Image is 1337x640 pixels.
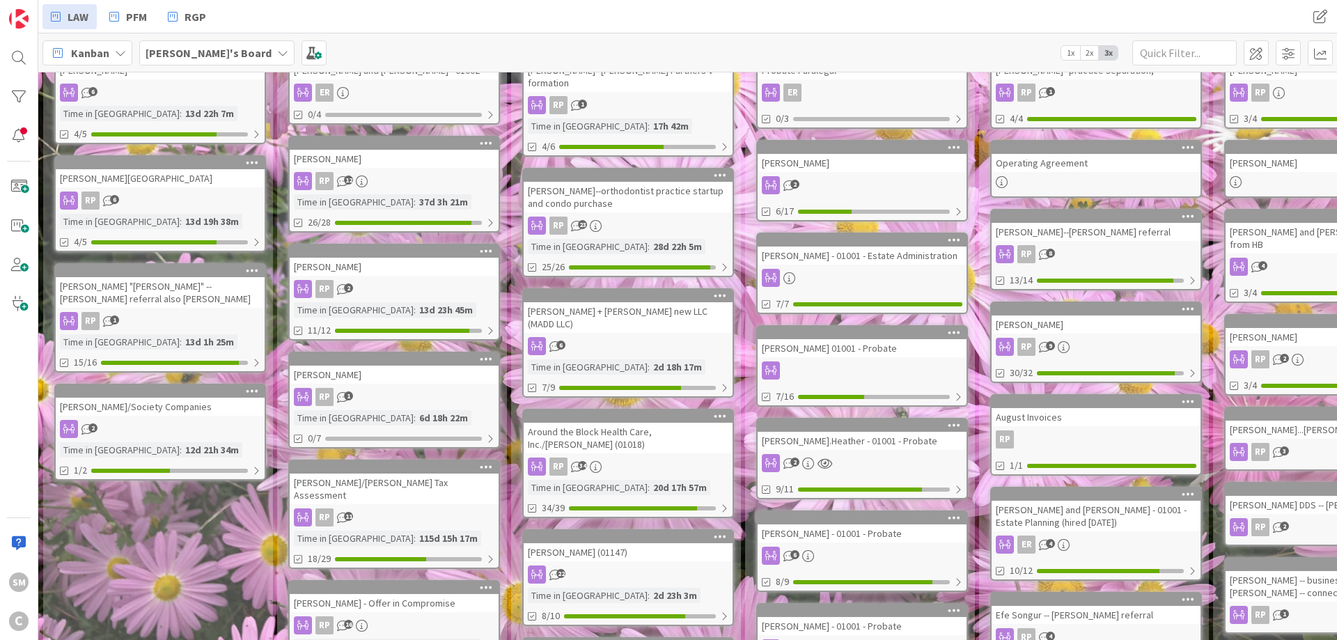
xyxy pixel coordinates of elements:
span: 1 [1046,87,1055,96]
div: Time in [GEOGRAPHIC_DATA] [528,588,648,603]
span: 1 [110,315,119,325]
a: [PERSON_NAME]--[PERSON_NAME] Partners V formationRPTime in [GEOGRAPHIC_DATA]:17h 42m4/6 [522,47,734,157]
span: 13/14 [1010,273,1033,288]
div: 37d 3h 21m [416,194,471,210]
div: 20d 17h 57m [650,480,710,495]
div: August Invoices [992,396,1201,426]
div: [PERSON_NAME]--[PERSON_NAME] referral [992,210,1201,241]
div: [PERSON_NAME] [992,315,1201,334]
div: [PERSON_NAME]/Society Companies [56,385,265,416]
div: RP [290,280,499,298]
span: 1 [1280,609,1289,618]
div: 13d 19h 38m [182,214,242,229]
span: 4/4 [1010,111,1023,126]
a: [PERSON_NAME]RPTime in [GEOGRAPHIC_DATA]:37d 3h 21m26/28 [288,136,500,233]
span: 6 [790,550,799,559]
span: 8/9 [776,575,789,589]
div: Around the Block Health Care, Inc./[PERSON_NAME] (01018) [524,410,733,453]
div: [PERSON_NAME] + [PERSON_NAME] new LLC (MADD LLC) [524,302,733,333]
span: : [648,359,650,375]
div: 17h 42m [650,118,692,134]
span: 4 [1258,261,1267,270]
div: Operating Agreement [992,141,1201,172]
div: RP [56,192,265,210]
span: 23 [578,220,587,229]
span: 7/7 [776,297,789,311]
span: : [414,302,416,318]
span: 4 [1046,539,1055,548]
div: Around the Block Health Care, Inc./[PERSON_NAME] (01018) [524,423,733,453]
a: [PERSON_NAME]RP30/32 [990,302,1202,383]
div: SM [9,572,29,592]
div: [PERSON_NAME] [290,137,499,168]
a: Probate ParalegalER0/3 [756,47,968,129]
div: RP [290,616,499,634]
a: [PERSON_NAME] "[PERSON_NAME]" -- [PERSON_NAME] referral also [PERSON_NAME]RPTime in [GEOGRAPHIC_D... [54,263,266,373]
div: RP [549,458,568,476]
div: [PERSON_NAME] [758,154,967,172]
div: [PERSON_NAME] [290,258,499,276]
input: Quick Filter... [1132,40,1237,65]
div: RP [992,338,1201,356]
div: RP [992,84,1201,102]
div: 6d 18h 22m [416,410,471,426]
div: Time in [GEOGRAPHIC_DATA] [528,118,648,134]
div: Time in [GEOGRAPHIC_DATA] [60,106,180,121]
div: 13d 23h 45m [416,302,476,318]
div: [PERSON_NAME] [290,245,499,276]
div: [PERSON_NAME] - 01001 - Probate [758,524,967,543]
div: RP [1017,245,1035,263]
span: 2 [790,180,799,189]
div: RP [549,96,568,114]
div: RP [992,245,1201,263]
a: [PERSON_NAME]6/17 [756,140,968,221]
span: 3x [1099,46,1118,60]
div: [PERSON_NAME] (01147) [524,531,733,561]
a: [PERSON_NAME].Heather - 01001 - Probate9/11 [756,418,968,499]
span: 0/4 [308,107,321,122]
div: RP [524,217,733,235]
div: RP [56,312,265,330]
div: [PERSON_NAME] - 01001 - Probate [758,512,967,543]
span: 18/29 [308,552,331,566]
span: : [180,334,182,350]
a: [PERSON_NAME] 01001 - Probate7/16 [756,325,968,407]
span: 0/3 [776,111,789,126]
span: : [414,410,416,426]
span: : [648,588,650,603]
div: [PERSON_NAME] - 01001 - Probate [758,604,967,635]
div: RP [315,280,334,298]
div: RP [290,172,499,190]
div: [PERSON_NAME] [992,303,1201,334]
div: RP [549,217,568,235]
div: Time in [GEOGRAPHIC_DATA] [294,194,414,210]
img: Visit kanbanzone.com [9,9,29,29]
b: [PERSON_NAME]'s Board [146,46,272,60]
span: 30/32 [1010,366,1033,380]
div: RP [315,616,334,634]
div: August Invoices [992,408,1201,426]
div: 13d 1h 25m [182,334,237,350]
div: [PERSON_NAME] and [PERSON_NAME] - 01001 - Estate Planning (hired [DATE]) [992,501,1201,531]
div: [PERSON_NAME] - 01001 - Estate Administration [758,247,967,265]
span: 16 [344,620,353,629]
div: [PERSON_NAME]--orthodontist practice startup and condo purchase [524,169,733,212]
span: 2 [1280,522,1289,531]
span: 0/7 [308,431,321,446]
div: RP [1251,606,1269,624]
span: 8/10 [542,609,560,623]
span: 6 [88,87,97,96]
span: 6 [556,341,565,350]
div: Time in [GEOGRAPHIC_DATA] [60,214,180,229]
div: RP [315,388,334,406]
div: RP [524,458,733,476]
span: 6 [110,195,119,204]
a: August InvoicesRP1/1 [990,394,1202,476]
div: [PERSON_NAME] and [PERSON_NAME] - 01001 - Estate Planning (hired [DATE]) [992,488,1201,531]
a: RGP [159,4,214,29]
span: : [648,118,650,134]
span: PFM [126,8,147,25]
a: PFM [101,4,155,29]
div: [PERSON_NAME] - Offer in Compromise [290,594,499,612]
div: ER [1017,536,1035,554]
